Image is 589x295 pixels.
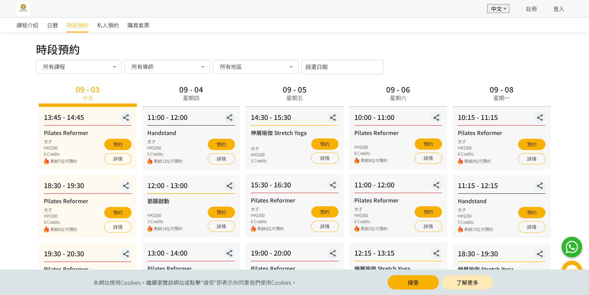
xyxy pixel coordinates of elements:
button: 預約 [415,206,442,218]
img: fire.png [458,226,463,233]
div: HK$300 [44,213,77,219]
a: 私人預約 [97,17,119,33]
div: Pilates Reformer [44,265,132,273]
div: HK$300 [44,145,77,151]
span: 剩餘8位可預約 [361,157,388,164]
a: 詳情 [311,221,339,232]
div: 伸展瑜伽 Stretch Yoga [354,264,442,272]
button: 預約 [104,207,132,218]
div: Handstand [458,197,545,205]
div: 6 Credits [251,218,284,224]
a: 了解更多 [442,275,493,290]
div: Pilates Reformer [458,128,545,137]
span: 所有導師 [132,63,154,70]
div: 太子 [147,138,183,145]
img: 2I6SeW5W6eYajyVCbz3oJhiE9WWz8sZcVXnArBrK.jpg [16,2,30,15]
div: 09 - 05 [283,85,307,93]
a: 時段預約 [66,17,88,33]
span: 剩餘12位可預約 [154,158,183,164]
span: 剩餘13位可預約 [464,226,493,233]
a: 詳情 [104,153,132,164]
span: 所有課程 [43,63,65,70]
div: 11:15 - 12:15 [458,180,545,194]
div: HK$250 [147,145,183,151]
div: HK$300 [354,144,388,150]
div: HK$200 [251,151,267,158]
div: 14:30 - 15:30 [251,112,339,126]
div: 19:00 - 20:00 [251,248,339,261]
div: Pilates Reformer [44,197,132,205]
div: 12:15 - 13:15 [354,248,442,261]
a: 日曆 [47,17,58,33]
a: 詳情 [518,221,545,233]
a: 詳情 [208,221,235,232]
span: 剩餘8位可預約 [50,226,77,233]
div: Pilates Reformer [354,128,442,137]
div: 伸展瑜伽 Stretch Yoga [458,265,545,273]
input: 篩選日期 [301,60,383,74]
div: HK$250 [458,213,493,219]
button: 預約 [415,138,442,150]
div: 3 Credits [147,218,183,224]
button: 預約 [518,139,545,150]
span: 剩餘8位可預約 [464,158,491,164]
a: 詳情 [104,221,132,233]
img: fire.png [147,158,152,164]
div: 太子 [44,207,77,213]
div: 太子 [458,138,491,145]
div: 3 Credits [251,158,267,164]
div: 太子 [251,206,284,212]
span: 剩餘7位可預約 [50,158,77,164]
div: 10:00 - 11:00 [354,112,442,126]
button: 預約 [518,207,545,218]
button: 預約 [311,206,339,218]
a: 購買套票 [127,17,149,33]
div: Pilates Reformer [44,128,132,137]
div: 5 Credits [458,219,493,225]
span: 剩餘3位可預約 [361,225,388,232]
img: fire.png [44,226,49,233]
span: 所有地區 [220,63,242,70]
button: 預約 [311,138,339,150]
div: Pilates Reformer [354,196,442,204]
div: 11:00 - 12:00 [147,112,235,126]
img: fire.png [354,225,359,232]
a: 詳情 [311,152,339,164]
img: fire.png [147,225,152,232]
a: 課程介紹 [16,17,38,33]
div: Pilates Reformer [147,264,235,272]
div: HK$300 [354,212,388,218]
div: 6 Credits [44,219,77,225]
div: 18:30 - 19:30 [44,180,132,194]
span: 課程介紹 [16,21,38,29]
div: 18:30 - 19:30 [458,248,545,262]
div: 6 Credits [458,151,491,157]
div: HK$300 [458,145,491,151]
div: 6 Credits [354,218,388,224]
div: 12:00 - 13:00 [147,180,235,194]
div: 09 - 04 [179,85,203,93]
div: 星期五 [286,94,303,102]
img: fire.png [44,158,49,164]
button: 預約 [104,139,132,150]
div: 太子 [44,138,77,145]
div: Pilates Reformer [251,264,339,272]
span: 剩餘8位可預約 [257,225,284,232]
a: 詳情 [415,221,442,232]
div: 09 - 06 [386,85,410,93]
div: 太子 [458,207,493,213]
div: 5 Credits [147,151,183,157]
div: 09 - 08 [490,85,514,93]
div: 星期六 [390,94,406,102]
a: 詳情 [518,153,545,164]
span: 本網站使用Cookies。繼續瀏覽該網站或點擊"接受"即表示你同意我們使用Cookies。 [93,278,297,286]
div: 6 Credits [44,151,77,157]
a: 註冊 [526,4,537,13]
div: 15:30 - 16:30 [251,180,339,193]
div: HK$200 [147,212,183,218]
div: 伸展瑜伽 Stretch Yoga [251,128,339,137]
div: 星期一 [493,94,510,102]
div: 星期四 [183,94,199,102]
span: 日曆 [47,21,58,29]
div: 太子 [251,145,267,151]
